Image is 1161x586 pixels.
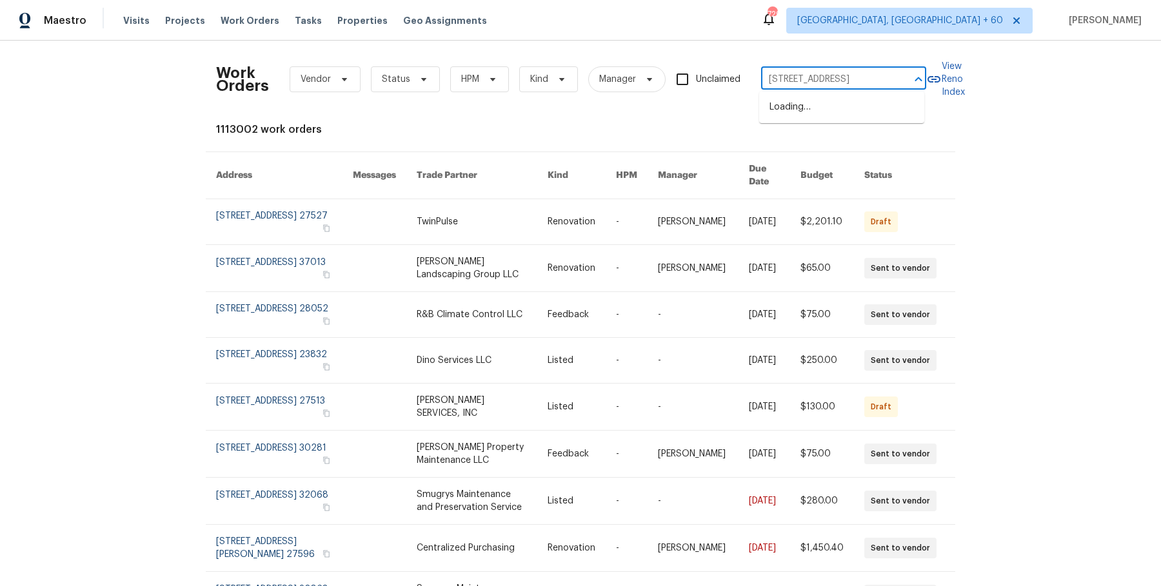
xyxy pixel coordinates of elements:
td: [PERSON_NAME] [648,431,739,478]
button: Copy Address [321,315,332,327]
td: - [648,338,739,384]
button: Copy Address [321,548,332,560]
span: HPM [461,73,479,86]
input: Enter in an address [761,70,890,90]
td: - [648,292,739,338]
td: [PERSON_NAME] [648,525,739,572]
th: Trade Partner [406,152,537,199]
th: Budget [790,152,854,199]
td: Listed [537,338,606,384]
th: HPM [606,152,648,199]
td: [PERSON_NAME] Property Maintenance LLC [406,431,537,478]
td: Centralized Purchasing [406,525,537,572]
span: Status [382,73,410,86]
span: Work Orders [221,14,279,27]
th: Manager [648,152,739,199]
span: Unclaimed [696,73,740,86]
td: - [606,384,648,431]
td: - [606,478,648,525]
td: R&B Climate Control LLC [406,292,537,338]
td: Listed [537,478,606,525]
button: Copy Address [321,269,332,280]
span: Kind [530,73,548,86]
span: Manager [599,73,636,86]
td: - [606,292,648,338]
th: Due Date [739,152,790,199]
button: Copy Address [321,361,332,373]
button: Copy Address [321,502,332,513]
th: Address [206,152,342,199]
h2: Work Orders [216,66,269,92]
td: - [606,525,648,572]
td: - [606,431,648,478]
td: Renovation [537,199,606,245]
span: Visits [123,14,150,27]
button: Close [909,70,928,88]
td: - [606,199,648,245]
span: [PERSON_NAME] [1064,14,1142,27]
th: Status [854,152,955,199]
div: 729 [768,8,777,21]
td: Feedback [537,292,606,338]
td: [PERSON_NAME] SERVICES, INC [406,384,537,431]
span: Geo Assignments [403,14,487,27]
a: View Reno Index [926,60,965,99]
span: Properties [337,14,388,27]
td: - [606,245,648,292]
td: TwinPulse [406,199,537,245]
span: Vendor [301,73,331,86]
td: Renovation [537,525,606,572]
td: [PERSON_NAME] Landscaping Group LLC [406,245,537,292]
button: Copy Address [321,454,332,466]
td: [PERSON_NAME] [648,245,739,292]
td: Renovation [537,245,606,292]
td: [PERSON_NAME] [648,199,739,245]
td: - [606,338,648,384]
td: Listed [537,384,606,431]
td: Smugrys Maintenance and Preservation Service [406,478,537,525]
div: Loading… [759,92,924,123]
span: Maestro [44,14,86,27]
th: Messages [342,152,406,199]
div: 1113002 work orders [216,123,945,136]
td: - [648,384,739,431]
td: - [648,478,739,525]
td: Dino Services LLC [406,338,537,384]
button: Copy Address [321,407,332,419]
span: Projects [165,14,205,27]
span: [GEOGRAPHIC_DATA], [GEOGRAPHIC_DATA] + 60 [797,14,1003,27]
td: Feedback [537,431,606,478]
button: Copy Address [321,222,332,234]
th: Kind [537,152,606,199]
span: Tasks [295,16,322,25]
